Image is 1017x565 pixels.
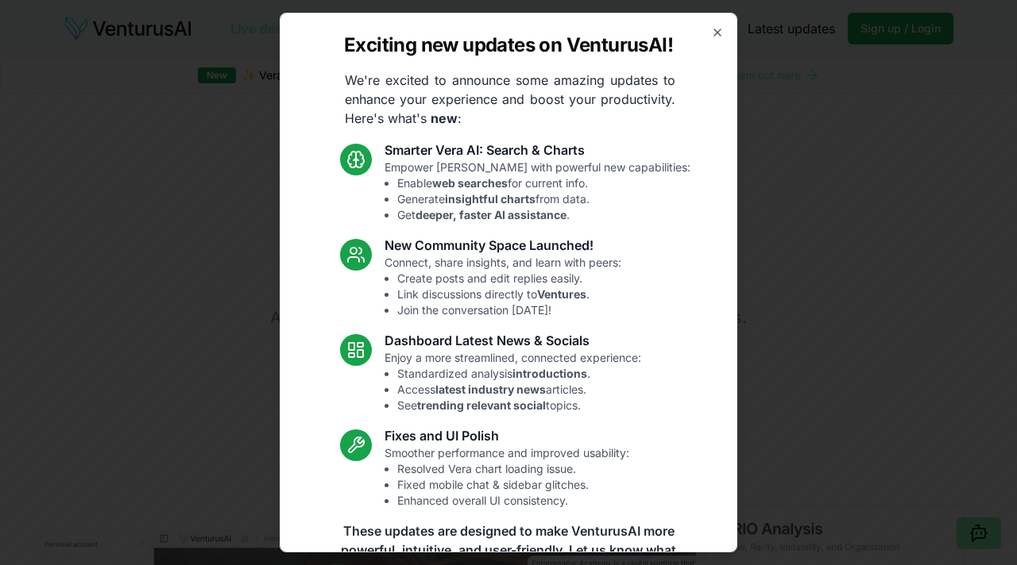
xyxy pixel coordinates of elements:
p: Smoother performance and improved usability: [385,445,629,509]
strong: insightful charts [445,192,536,206]
li: Standardized analysis . [397,366,641,382]
p: We're excited to announce some amazing updates to enhance your experience and boost your producti... [332,71,688,128]
li: Enhanced overall UI consistency. [397,493,629,509]
strong: trending relevant social [417,398,546,412]
strong: web searches [432,176,508,190]
li: Enable for current info. [397,175,690,191]
li: Join the conversation [DATE]! [397,302,621,318]
h2: Exciting new updates on VenturusAI! [344,33,673,58]
h3: Fixes and UI Polish [385,426,629,445]
p: Enjoy a more streamlined, connected experience: [385,350,641,413]
strong: deeper, faster AI assistance [416,208,567,221]
li: Create posts and edit replies easily. [397,271,621,286]
strong: introductions [512,367,587,380]
h3: New Community Space Launched! [385,236,621,255]
li: See topics. [397,398,641,413]
p: Empower [PERSON_NAME] with powerful new capabilities: [385,160,690,223]
li: Fixed mobile chat & sidebar glitches. [397,477,629,493]
strong: latest industry news [435,382,546,396]
strong: Ventures [537,287,586,301]
strong: new [431,110,458,126]
li: Resolved Vera chart loading issue. [397,461,629,477]
li: Link discussions directly to . [397,286,621,302]
p: Connect, share insights, and learn with peers: [385,255,621,318]
li: Get . [397,207,690,223]
li: Access articles. [397,382,641,398]
h3: Dashboard Latest News & Socials [385,331,641,350]
li: Generate from data. [397,191,690,207]
h3: Smarter Vera AI: Search & Charts [385,140,690,160]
